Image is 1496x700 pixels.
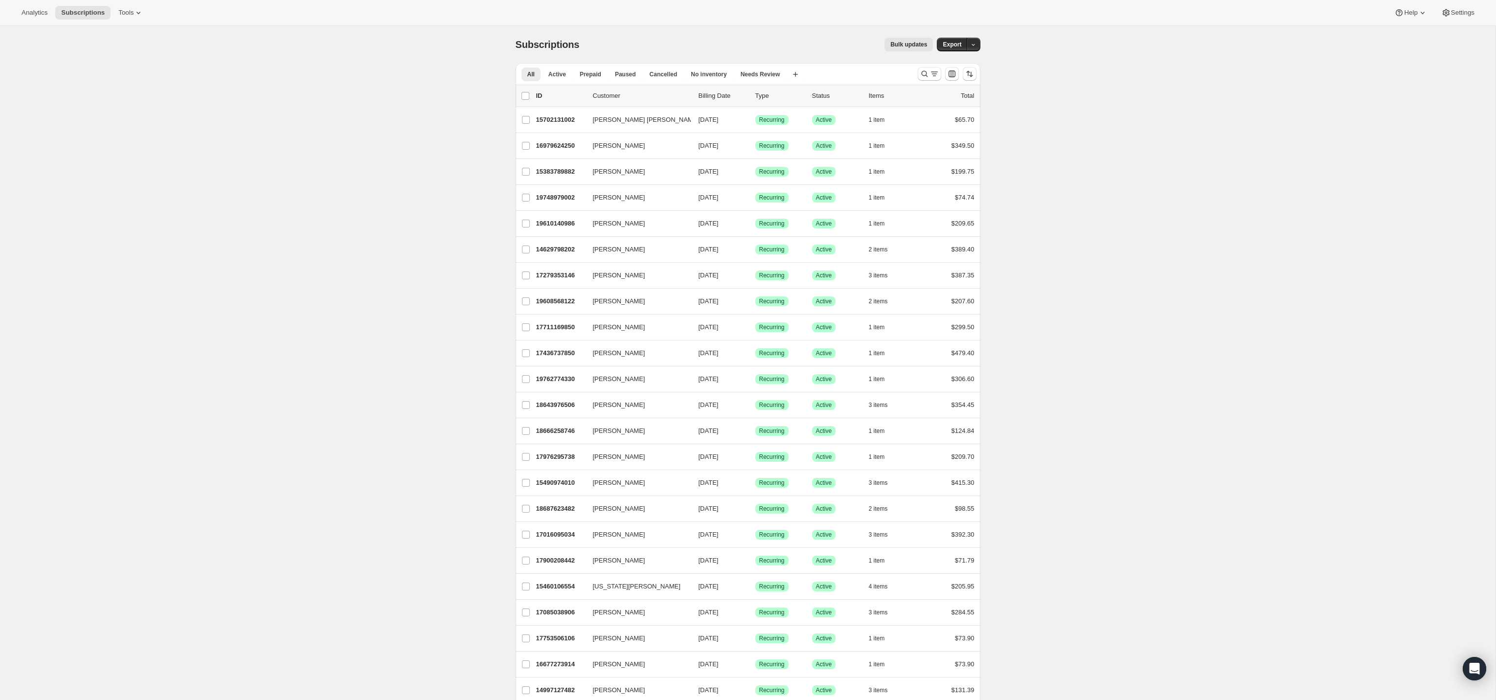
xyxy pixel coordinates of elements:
[816,531,832,539] span: Active
[699,427,719,434] span: [DATE]
[759,660,785,668] span: Recurring
[516,39,580,50] span: Subscriptions
[890,41,927,48] span: Bulk updates
[869,424,896,438] button: 1 item
[759,142,785,150] span: Recurring
[536,530,585,540] p: 17016095034
[816,401,832,409] span: Active
[869,528,899,542] button: 3 items
[593,582,680,591] span: [US_STATE][PERSON_NAME]
[816,116,832,124] span: Active
[816,505,832,513] span: Active
[587,112,685,128] button: [PERSON_NAME] [PERSON_NAME]
[759,349,785,357] span: Recurring
[593,271,645,280] span: [PERSON_NAME]
[548,70,566,78] span: Active
[869,557,885,565] span: 1 item
[952,271,975,279] span: $387.35
[536,398,975,412] div: 18643976506[PERSON_NAME][DATE]SuccessRecurringSuccessActive3 items$354.45
[593,141,645,151] span: [PERSON_NAME]
[759,427,785,435] span: Recurring
[587,138,685,154] button: [PERSON_NAME]
[869,191,896,204] button: 1 item
[952,375,975,383] span: $306.60
[952,531,975,538] span: $392.30
[699,453,719,460] span: [DATE]
[536,426,585,436] p: 18666258746
[918,67,941,81] button: Search and filter results
[869,660,885,668] span: 1 item
[869,246,888,253] span: 2 items
[955,660,975,668] span: $73.90
[587,501,685,517] button: [PERSON_NAME]
[699,116,719,123] span: [DATE]
[755,91,804,101] div: Type
[869,683,899,697] button: 3 items
[952,609,975,616] span: $284.55
[759,271,785,279] span: Recurring
[699,246,719,253] span: [DATE]
[593,91,691,101] p: Customer
[788,68,803,81] button: Create new view
[593,167,645,177] span: [PERSON_NAME]
[587,242,685,257] button: [PERSON_NAME]
[593,685,645,695] span: [PERSON_NAME]
[869,453,885,461] span: 1 item
[536,659,585,669] p: 16677273914
[536,191,975,204] div: 19748979002[PERSON_NAME][DATE]SuccessRecurringSuccessActive1 item$74.74
[536,245,585,254] p: 14629798202
[952,220,975,227] span: $209.65
[61,9,105,17] span: Subscriptions
[869,91,918,101] div: Items
[699,479,719,486] span: [DATE]
[593,530,645,540] span: [PERSON_NAME]
[816,271,832,279] span: Active
[869,320,896,334] button: 1 item
[536,165,975,179] div: 15383789882[PERSON_NAME][DATE]SuccessRecurringSuccessActive1 item$199.75
[869,606,899,619] button: 3 items
[650,70,678,78] span: Cancelled
[816,349,832,357] span: Active
[759,116,785,124] span: Recurring
[587,579,685,594] button: [US_STATE][PERSON_NAME]
[759,401,785,409] span: Recurring
[699,297,719,305] span: [DATE]
[869,531,888,539] span: 3 items
[816,375,832,383] span: Active
[536,269,975,282] div: 17279353146[PERSON_NAME][DATE]SuccessRecurringSuccessActive3 items$387.35
[536,374,585,384] p: 19762774330
[759,531,785,539] span: Recurring
[869,609,888,616] span: 3 items
[963,67,976,81] button: Sort the results
[587,682,685,698] button: [PERSON_NAME]
[816,427,832,435] span: Active
[869,450,896,464] button: 1 item
[869,294,899,308] button: 2 items
[536,243,975,256] div: 14629798202[PERSON_NAME][DATE]SuccessRecurringSuccessActive2 items$389.40
[869,634,885,642] span: 1 item
[869,116,885,124] span: 1 item
[869,657,896,671] button: 1 item
[869,372,896,386] button: 1 item
[587,319,685,335] button: [PERSON_NAME]
[952,401,975,408] span: $354.45
[536,632,975,645] div: 17753506106[PERSON_NAME][DATE]SuccessRecurringSuccessActive1 item$73.90
[536,219,585,228] p: 19610140986
[536,91,585,101] p: ID
[759,194,785,202] span: Recurring
[816,246,832,253] span: Active
[869,632,896,645] button: 1 item
[955,505,975,512] span: $98.55
[593,374,645,384] span: [PERSON_NAME]
[593,452,645,462] span: [PERSON_NAME]
[22,9,47,17] span: Analytics
[587,190,685,205] button: [PERSON_NAME]
[869,113,896,127] button: 1 item
[816,609,832,616] span: Active
[952,427,975,434] span: $124.84
[869,505,888,513] span: 2 items
[869,194,885,202] span: 1 item
[869,217,896,230] button: 1 item
[952,323,975,331] span: $299.50
[869,398,899,412] button: 3 items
